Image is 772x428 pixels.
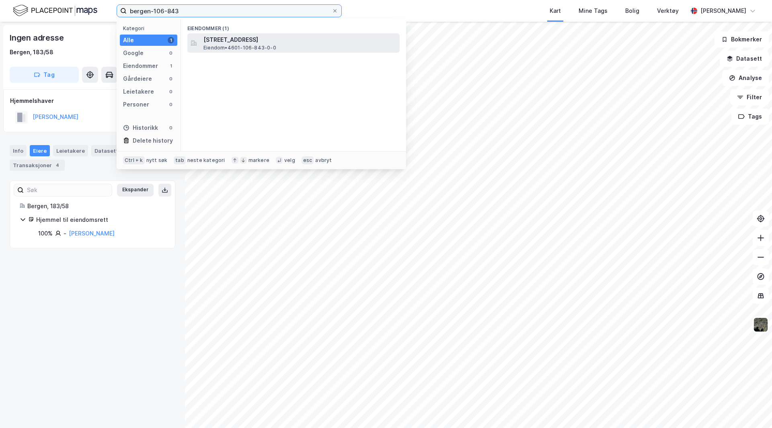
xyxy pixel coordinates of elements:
[550,6,561,16] div: Kart
[53,145,88,156] div: Leietakere
[10,145,27,156] div: Info
[625,6,639,16] div: Bolig
[168,50,174,56] div: 0
[203,45,276,51] span: Eiendom • 4601-106-843-0-0
[123,156,145,164] div: Ctrl + k
[720,51,769,67] button: Datasett
[123,48,144,58] div: Google
[302,156,314,164] div: esc
[168,101,174,108] div: 0
[123,35,134,45] div: Alle
[24,184,112,196] input: Søk
[700,6,746,16] div: [PERSON_NAME]
[36,215,165,225] div: Hjemmel til eiendomsrett
[722,70,769,86] button: Analyse
[10,47,53,57] div: Bergen, 183/58
[127,5,332,17] input: Søk på adresse, matrikkel, gårdeiere, leietakere eller personer
[27,201,165,211] div: Bergen, 183/58
[69,230,115,237] a: [PERSON_NAME]
[168,37,174,43] div: 1
[13,4,97,18] img: logo.f888ab2527a4732fd821a326f86c7f29.svg
[715,31,769,47] button: Bokmerker
[248,157,269,164] div: markere
[168,76,174,82] div: 0
[284,157,295,164] div: velg
[133,136,173,145] div: Delete history
[123,25,177,31] div: Kategori
[10,67,79,83] button: Tag
[10,160,65,171] div: Transaksjoner
[10,96,175,106] div: Hjemmelshaver
[657,6,679,16] div: Verktøy
[123,100,149,109] div: Personer
[10,31,65,44] div: Ingen adresse
[181,19,406,33] div: Eiendommer (1)
[168,88,174,95] div: 0
[174,156,186,164] div: tab
[753,317,768,332] img: 9k=
[731,109,769,125] button: Tags
[30,145,50,156] div: Eiere
[168,63,174,69] div: 1
[117,184,154,197] button: Ekspander
[732,389,772,428] div: Kontrollprogram for chat
[203,35,396,45] span: [STREET_ADDRESS]
[53,161,62,169] div: 4
[64,229,66,238] div: -
[579,6,608,16] div: Mine Tags
[146,157,168,164] div: nytt søk
[38,229,53,238] div: 100%
[315,157,332,164] div: avbryt
[91,145,121,156] div: Datasett
[732,389,772,428] iframe: Chat Widget
[123,123,158,133] div: Historikk
[123,74,152,84] div: Gårdeiere
[730,89,769,105] button: Filter
[187,157,225,164] div: neste kategori
[168,125,174,131] div: 0
[123,87,154,96] div: Leietakere
[123,61,158,71] div: Eiendommer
